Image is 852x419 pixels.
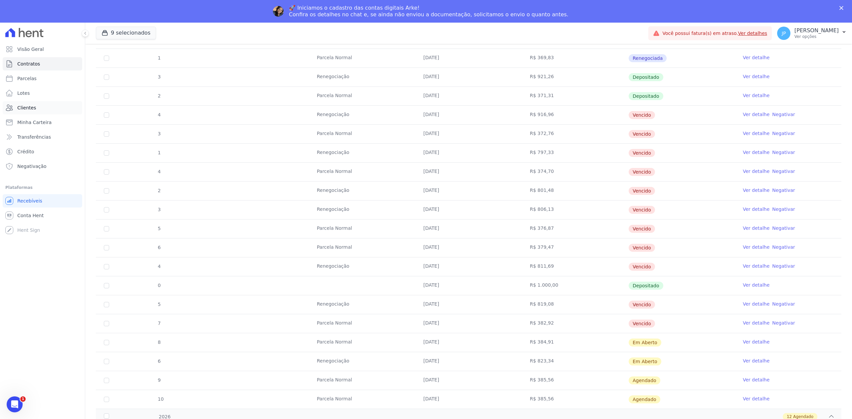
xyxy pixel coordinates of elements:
[415,257,522,276] td: [DATE]
[157,321,161,326] span: 7
[309,87,415,105] td: Parcela Normal
[104,169,109,175] input: default
[104,56,109,61] input: Só é possível selecionar pagamentos em aberto
[7,396,23,412] iframe: Intercom live chat
[743,244,769,250] a: Ver detalhe
[772,112,795,117] a: Negativar
[415,295,522,314] td: [DATE]
[522,49,628,68] td: R$ 369,83
[104,321,109,326] input: default
[17,198,42,204] span: Recebíveis
[17,163,47,170] span: Negativação
[522,87,628,105] td: R$ 371,31
[309,333,415,352] td: Parcela Normal
[743,395,769,402] a: Ver detalhe
[157,207,161,212] span: 3
[522,219,628,238] td: R$ 376,87
[157,131,161,136] span: 3
[309,144,415,162] td: Renegociação
[629,130,655,138] span: Vencido
[309,49,415,68] td: Parcela Normal
[629,320,655,328] span: Vencido
[772,150,795,155] a: Negativar
[772,131,795,136] a: Negativar
[104,150,109,156] input: default
[104,340,109,345] input: default
[157,377,161,383] span: 9
[415,163,522,181] td: [DATE]
[794,27,839,34] p: [PERSON_NAME]
[772,207,795,212] a: Negativar
[629,168,655,176] span: Vencido
[743,187,769,194] a: Ver detalhe
[104,302,109,307] input: default
[157,226,161,231] span: 5
[157,264,161,269] span: 4
[104,359,109,364] input: default
[743,320,769,326] a: Ver detalhe
[157,169,161,174] span: 4
[96,27,156,39] button: 9 selecionados
[309,295,415,314] td: Renegociação
[17,75,37,82] span: Parcelas
[743,301,769,307] a: Ver detalhe
[743,130,769,137] a: Ver detalhe
[289,5,568,18] div: 🚀 Iniciamos o cadastro das contas digitais Arke! Confira os detalhes no chat e, se ainda não envi...
[743,376,769,383] a: Ver detalhe
[629,244,655,252] span: Vencido
[772,301,795,307] a: Negativar
[772,169,795,174] a: Negativar
[522,352,628,371] td: R$ 823,34
[415,314,522,333] td: [DATE]
[309,163,415,181] td: Parcela Normal
[309,106,415,124] td: Renegociação
[309,314,415,333] td: Parcela Normal
[522,333,628,352] td: R$ 384,91
[104,93,109,99] input: Só é possível selecionar pagamentos em aberto
[104,74,109,80] input: Só é possível selecionar pagamentos em aberto
[743,263,769,269] a: Ver detalhe
[772,244,795,250] a: Negativar
[157,396,164,402] span: 10
[794,34,839,39] p: Ver opções
[104,264,109,269] input: default
[157,93,161,98] span: 2
[629,149,655,157] span: Vencido
[17,148,34,155] span: Crédito
[839,6,846,10] div: Fechar
[629,225,655,233] span: Vencido
[415,87,522,105] td: [DATE]
[522,276,628,295] td: R$ 1.000,00
[772,24,852,43] button: JP [PERSON_NAME] Ver opções
[157,340,161,345] span: 8
[309,238,415,257] td: Parcela Normal
[415,390,522,409] td: [DATE]
[157,55,161,61] span: 1
[415,219,522,238] td: [DATE]
[3,209,82,222] a: Conta Hent
[743,357,769,364] a: Ver detalhe
[157,283,161,288] span: 0
[157,150,161,155] span: 1
[309,352,415,371] td: Renegociação
[743,54,769,61] a: Ver detalhe
[522,144,628,162] td: R$ 797,33
[522,390,628,409] td: R$ 385,56
[629,92,663,100] span: Depositado
[273,6,284,17] img: Profile image for Adriane
[629,357,661,365] span: Em Aberto
[629,301,655,309] span: Vencido
[415,238,522,257] td: [DATE]
[309,219,415,238] td: Parcela Normal
[104,131,109,137] input: default
[157,188,161,193] span: 2
[3,116,82,129] a: Minha Carteira
[3,160,82,173] a: Negativação
[104,378,109,383] input: default
[415,144,522,162] td: [DATE]
[522,125,628,143] td: R$ 372,76
[17,90,30,96] span: Lotes
[522,163,628,181] td: R$ 374,70
[309,125,415,143] td: Parcela Normal
[743,149,769,156] a: Ver detalhe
